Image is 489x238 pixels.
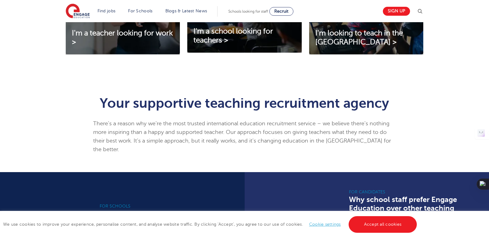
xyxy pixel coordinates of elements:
a: I'm looking to teach in the [GEOGRAPHIC_DATA] > [309,29,423,47]
span: I'm a teacher looking for work > [72,29,173,46]
h6: For Candidates [349,189,484,195]
a: Blogs & Latest News [165,9,207,13]
a: Accept all cookies [349,216,417,233]
a: Recruit [269,7,293,16]
span: Recruit [274,9,288,14]
span: We use cookies to improve your experience, personalise content, and analyse website traffic. By c... [3,222,418,227]
span: There’s a reason why we’re the most trusted international education recruitment service – we beli... [93,120,391,152]
span: I'm a school looking for teachers > [193,27,273,44]
h1: Your supportive teaching recruitment agency [93,96,396,110]
a: Cookie settings [309,222,341,227]
a: Find jobs [97,9,116,13]
span: Schools looking for staff [228,9,268,14]
a: Sign up [383,7,410,16]
a: For Schools [128,9,152,13]
img: Engage Education [66,4,90,19]
a: I'm a school looking for teachers > [187,27,301,45]
h3: Why school staff prefer Engage Education over other teaching agencies [349,195,484,221]
span: I'm looking to teach in the [GEOGRAPHIC_DATA] > [315,29,403,46]
h6: For schools [100,203,235,209]
a: I'm a teacher looking for work > [66,29,180,47]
